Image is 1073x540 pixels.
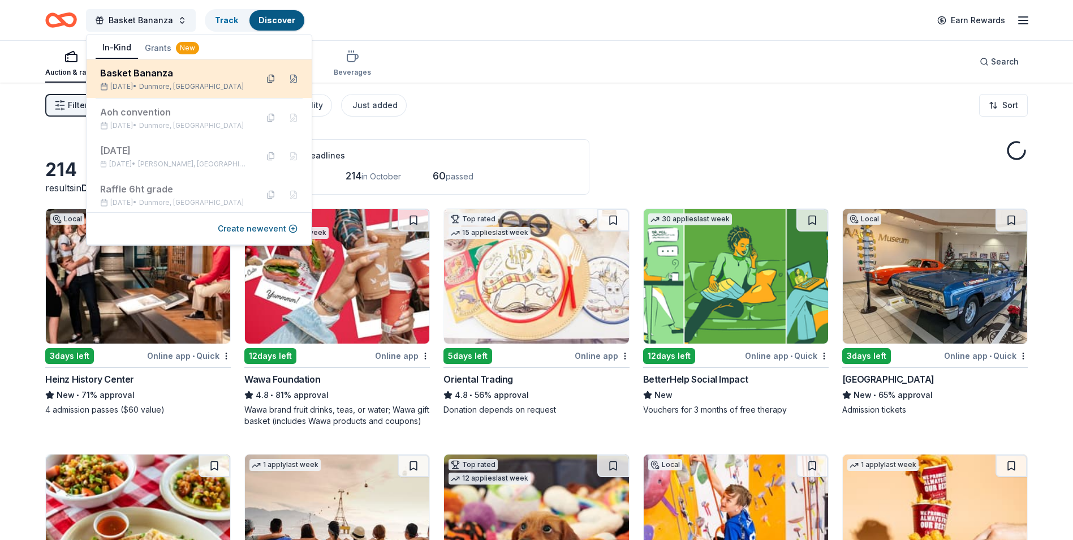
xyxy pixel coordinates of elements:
div: 30 applies last week [648,213,732,225]
button: Create newevent [218,222,298,235]
div: [DATE] • [100,121,248,130]
div: Vouchers for 3 months of free therapy [643,404,829,415]
div: Online app Quick [745,349,829,363]
img: Image for AACA Museum [843,209,1027,344]
div: Heinz History Center [45,372,134,386]
span: Sort [1002,98,1018,112]
div: 1 apply last week [249,459,321,471]
div: BetterHelp Social Impact [643,372,748,386]
div: Raffle 6ht grade [100,182,248,196]
a: Image for Oriental TradingTop rated15 applieslast week5days leftOnline appOriental Trading4.8•56%... [443,208,629,415]
div: [DATE] [100,144,248,157]
div: 1 apply last week [847,459,919,471]
div: Online app Quick [147,349,231,363]
button: TrackDiscover [205,9,305,32]
span: 214 [346,170,361,182]
button: Grants [138,38,206,58]
div: 65% approval [842,388,1028,402]
div: Local [847,213,881,225]
div: 12 days left [244,348,296,364]
a: Earn Rewards [930,10,1012,31]
button: Just added [341,94,407,117]
div: [DATE] • [100,82,248,91]
span: • [192,352,195,361]
img: Image for Oriental Trading [444,209,628,344]
div: 12 days left [643,348,695,364]
div: Local [50,213,84,225]
div: Local [648,459,682,470]
button: Sort [979,94,1028,117]
button: Filter2 [45,94,97,117]
div: Top rated [449,213,498,225]
span: New [854,388,872,402]
div: Online app [375,349,430,363]
div: 3 days left [45,348,94,364]
a: Image for AACA MuseumLocal3days leftOnline app•Quick[GEOGRAPHIC_DATA]New•65% approvalAdmission ti... [842,208,1028,415]
button: Basket Bananza [86,9,196,32]
span: Dunmore, [GEOGRAPHIC_DATA] [139,198,244,207]
div: Donation depends on request [443,404,629,415]
div: 81% approval [244,388,430,402]
a: Image for Heinz History CenterLocal3days leftOnline app•QuickHeinz History CenterNew•71% approval... [45,208,231,415]
div: 71% approval [45,388,231,402]
a: Home [45,7,77,33]
div: Oriental Trading [443,372,513,386]
div: [GEOGRAPHIC_DATA] [842,372,934,386]
span: • [989,352,992,361]
button: Search [971,50,1028,73]
button: Auction & raffle [45,45,97,83]
span: Dunmore, [GEOGRAPHIC_DATA] [81,182,224,194]
div: 5 days left [443,348,492,364]
div: 15 applies last week [449,227,531,239]
div: Basket Bananza [100,66,248,80]
div: Auction & raffle [45,68,97,77]
span: Filter [68,98,88,112]
button: Beverages [334,45,371,83]
div: 56% approval [443,388,629,402]
span: 4.8 [455,388,468,402]
div: 3 days left [842,348,891,364]
span: • [873,391,876,400]
span: Basket Bananza [109,14,173,27]
span: Dunmore, [GEOGRAPHIC_DATA] [139,82,244,91]
div: Wawa Foundation [244,372,320,386]
div: 4 admission passes ($60 value) [45,404,231,415]
span: 4.8 [256,388,269,402]
div: Top rated [449,459,498,470]
div: 12 applies last week [449,473,531,485]
a: Image for Wawa FoundationTop rated2 applieslast week12days leftOnline appWawa Foundation4.8•81% a... [244,208,430,427]
div: Admission tickets [842,404,1028,415]
div: Aoh convention [100,105,248,119]
img: Image for BetterHelp Social Impact [644,209,828,344]
span: • [271,391,274,400]
span: Dunmore, [GEOGRAPHIC_DATA] [139,121,244,130]
span: [PERSON_NAME], [GEOGRAPHIC_DATA] [138,160,248,169]
a: Image for BetterHelp Social Impact30 applieslast week12days leftOnline app•QuickBetterHelp Social... [643,208,829,415]
div: Just added [352,98,398,112]
div: Application deadlines [258,149,575,162]
span: • [76,391,79,400]
div: 214 [45,158,231,181]
a: Discover [258,15,295,25]
div: [DATE] • [100,198,248,207]
div: Beverages [334,68,371,77]
span: Search [991,55,1019,68]
button: In-Kind [96,37,138,59]
img: Image for Wawa Foundation [245,209,429,344]
a: Track [215,15,238,25]
div: [DATE] • [100,160,248,169]
span: 60 [433,170,446,182]
span: passed [446,172,473,181]
img: Image for Heinz History Center [46,209,230,344]
div: Online app Quick [944,349,1028,363]
span: • [790,352,792,361]
div: Online app [575,349,630,363]
span: New [654,388,673,402]
span: New [57,388,75,402]
span: in [74,182,224,194]
div: results [45,181,231,195]
span: • [470,391,473,400]
div: Wawa brand fruit drinks, teas, or water; Wawa gift basket (includes Wawa products and coupons) [244,404,430,427]
span: in October [361,172,401,181]
div: New [176,42,199,54]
